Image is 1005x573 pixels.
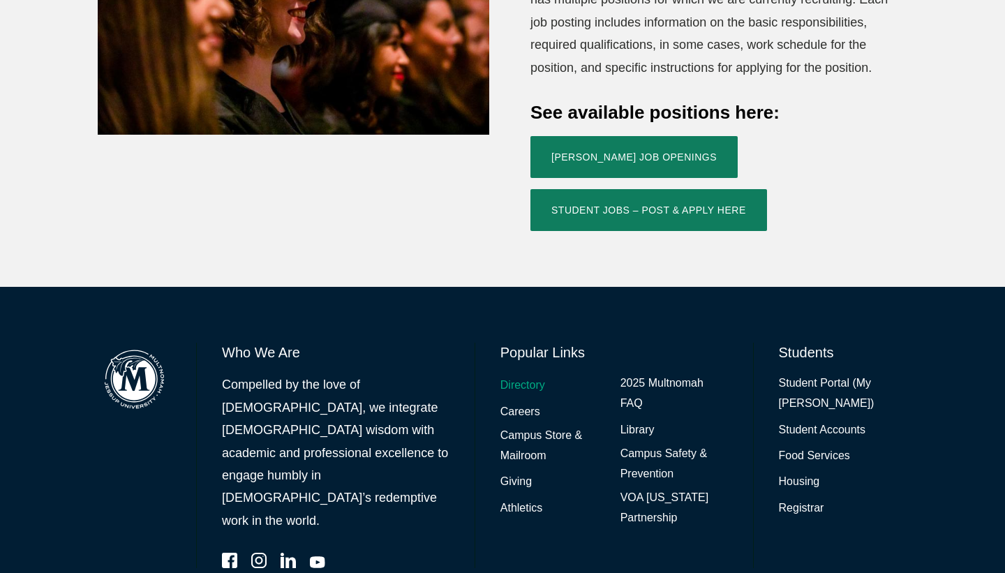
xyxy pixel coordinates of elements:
a: Athletics [500,498,542,519]
p: Compelled by the love of [DEMOGRAPHIC_DATA], we integrate [DEMOGRAPHIC_DATA] wisdom with academic... [222,373,449,532]
a: LinkedIn [281,553,296,568]
a: YouTube [310,553,325,568]
a: 2025 Multnomah FAQ [620,373,728,414]
a: Facebook [222,553,237,568]
a: Careers [500,402,540,422]
a: Campus Store & Mailroom [500,426,608,466]
a: Instagram [251,553,267,568]
a: [PERSON_NAME] Job Openings [530,136,738,178]
h6: Popular Links [500,343,728,362]
h6: Who We Are [222,343,449,362]
a: Student Portal (My [PERSON_NAME]) [779,373,907,414]
a: Campus Safety & Prevention [620,444,728,484]
img: Multnomah Campus of Jessup University logo [98,343,171,416]
h4: See available positions here: [530,100,907,125]
a: Housing [779,472,820,492]
a: Giving [500,472,532,492]
a: Directory [500,375,545,396]
a: Student Accounts [779,420,866,440]
a: VOA [US_STATE] Partnership [620,488,728,528]
a: Library [620,420,655,440]
a: Registrar [779,498,824,519]
a: Food Services [779,446,850,466]
a: Student Jobs – Post & Apply Here [530,189,767,231]
h6: Students [779,343,907,362]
